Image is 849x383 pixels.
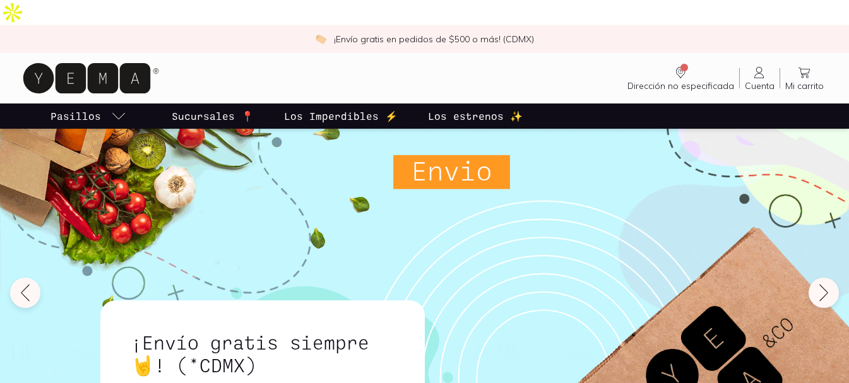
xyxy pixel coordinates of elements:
h1: ¡Envío gratis siempre🤘! (*CDMX) [131,331,395,376]
a: Dirección no especificada [622,65,739,91]
a: Los Imperdibles ⚡️ [282,103,400,129]
span: Cuenta [745,80,775,91]
p: Los Imperdibles ⚡️ [284,109,398,124]
p: Sucursales 📍 [172,109,254,124]
a: pasillo-todos-link [48,103,129,129]
a: Los estrenos ✨ [425,103,525,129]
p: ¡Envío gratis en pedidos de $500 o más! (CDMX) [334,33,534,45]
a: Cuenta [740,65,780,91]
img: check [315,33,326,45]
span: Mi carrito [785,80,824,91]
p: Pasillos [50,109,101,124]
a: Sucursales 📍 [169,103,256,129]
a: Mi carrito [780,65,829,91]
span: Dirección no especificada [627,80,734,91]
p: Los estrenos ✨ [428,109,523,124]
